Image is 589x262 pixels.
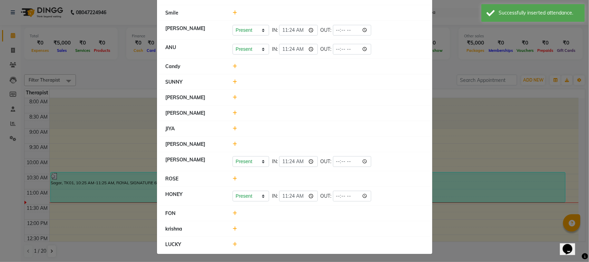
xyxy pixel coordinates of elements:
[160,44,228,55] div: ANU
[160,25,228,36] div: [PERSON_NAME]
[160,78,228,86] div: SUNNY
[560,234,582,255] iframe: chat widget
[321,193,332,200] span: OUT:
[160,225,228,233] div: krishna
[160,125,228,132] div: JIYA
[160,141,228,148] div: [PERSON_NAME]
[160,156,228,167] div: [PERSON_NAME]
[272,193,278,200] span: IN:
[160,210,228,217] div: FON
[321,27,332,34] span: OUT:
[160,241,228,248] div: LUCKY
[499,9,580,17] div: Successfully inserted attendance.
[160,175,228,183] div: ROSE
[160,63,228,70] div: Candy
[160,94,228,101] div: [PERSON_NAME]
[321,46,332,53] span: OUT:
[160,110,228,117] div: [PERSON_NAME]
[160,9,228,17] div: Smile
[321,158,332,165] span: OUT:
[272,158,278,165] span: IN:
[272,27,278,34] span: IN:
[160,191,228,202] div: HONEY
[272,46,278,53] span: IN:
